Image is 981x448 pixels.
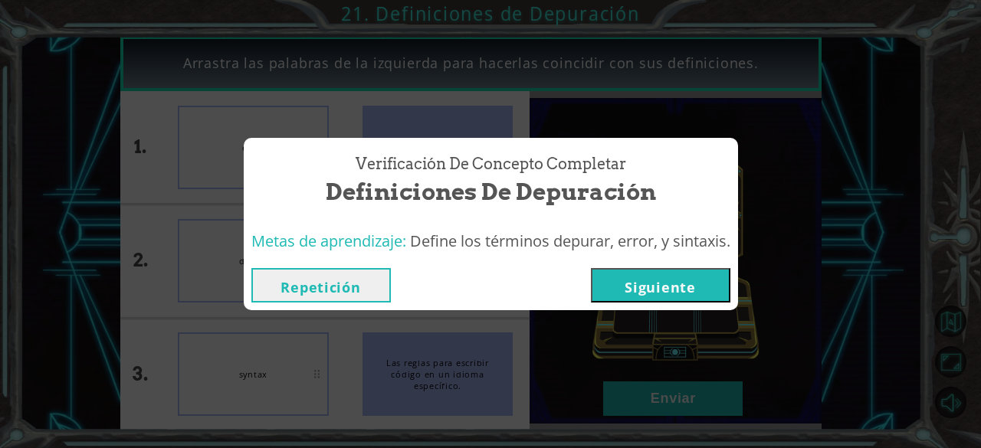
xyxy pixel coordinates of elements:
span: Metas de aprendizaje: [251,231,406,251]
button: Repetición [251,268,391,302]
span: Verificación de Concepto Completar [356,153,626,175]
span: Define los términos depurar, error, y sintaxis. [410,231,730,251]
span: Definiciones de Depuración [326,175,656,208]
button: Siguiente [591,268,730,302]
